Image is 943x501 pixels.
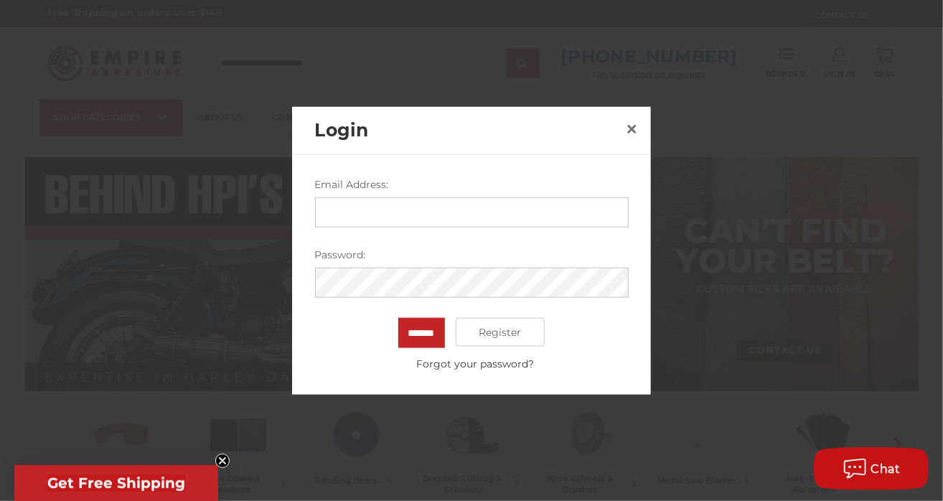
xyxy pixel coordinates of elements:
[315,177,629,192] label: Email Address:
[871,462,901,476] span: Chat
[322,357,628,372] a: Forgot your password?
[315,248,629,263] label: Password:
[456,318,545,347] a: Register
[315,117,621,144] h2: Login
[621,117,644,140] a: Close
[14,465,218,501] div: Get Free ShippingClose teaser
[47,474,185,492] span: Get Free Shipping
[215,454,230,468] button: Close teaser
[814,447,929,490] button: Chat
[626,114,639,142] span: ×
